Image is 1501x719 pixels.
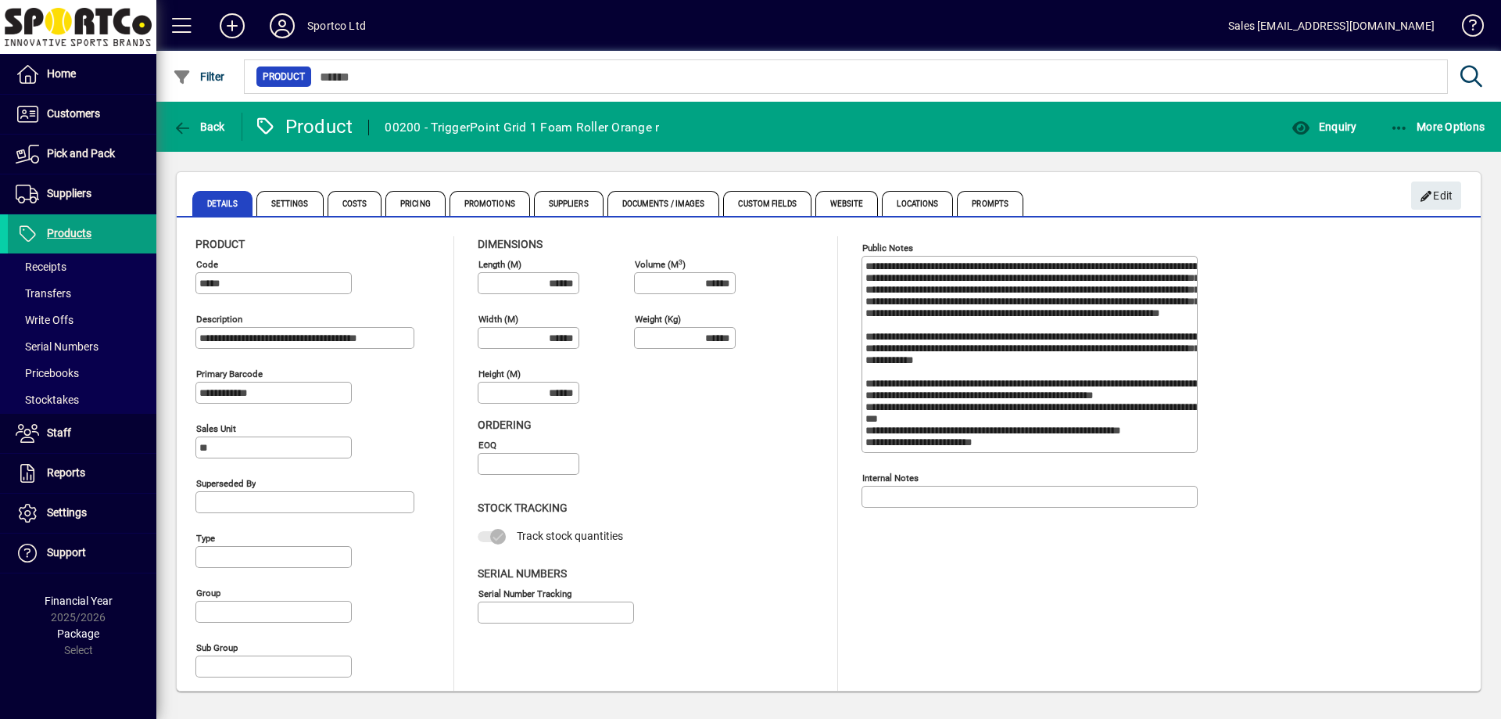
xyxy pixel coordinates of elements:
span: Home [47,67,76,80]
div: Sales [EMAIL_ADDRESS][DOMAIN_NAME] [1228,13,1435,38]
span: Details [192,191,253,216]
span: Reports [47,466,85,479]
button: Back [169,113,229,141]
sup: 3 [679,257,682,265]
span: Promotions [450,191,530,216]
a: Support [8,534,156,573]
app-page-header-button: Back [156,113,242,141]
span: Products [47,227,91,239]
span: Support [47,546,86,559]
span: Suppliers [47,187,91,200]
a: Pricebooks [8,360,156,386]
mat-label: Superseded by [196,478,256,489]
span: Suppliers [534,191,604,216]
mat-label: Description [196,314,242,325]
mat-label: Width (m) [478,314,518,325]
mat-label: Volume (m ) [635,259,686,270]
span: Transfers [16,287,71,300]
div: Sportco Ltd [307,13,366,38]
span: Receipts [16,261,66,273]
span: Prompts [957,191,1023,216]
span: Staff [47,426,71,439]
mat-label: Type [196,533,215,544]
span: Serial Numbers [16,340,99,353]
span: Costs [328,191,382,216]
mat-label: Height (m) [478,368,521,379]
span: Locations [882,191,953,216]
a: Reports [8,454,156,493]
a: Serial Numbers [8,333,156,360]
button: Filter [169,63,229,91]
mat-label: Public Notes [862,243,913,253]
mat-label: Sub group [196,642,238,653]
span: Pricing [385,191,446,216]
span: Product [195,238,245,250]
mat-label: Group [196,588,220,599]
mat-label: Length (m) [478,259,521,270]
a: Transfers [8,280,156,307]
span: Customers [47,107,100,120]
button: Profile [257,12,307,40]
span: Write Offs [16,314,73,326]
a: Write Offs [8,307,156,333]
span: Track stock quantities [517,530,623,542]
mat-label: EOQ [478,440,496,451]
mat-label: Weight (Kg) [635,314,681,325]
mat-label: Code [196,259,218,270]
span: Package [57,627,99,640]
button: Add [207,12,257,40]
span: Enquiry [1291,120,1356,133]
span: Filter [173,70,225,83]
a: Settings [8,494,156,533]
a: Receipts [8,253,156,280]
div: 00200 - TriggerPoint Grid 1 Foam Roller Orange r [385,115,659,140]
a: Stocktakes [8,386,156,413]
mat-label: Internal Notes [862,473,919,484]
span: Edit [1420,183,1453,209]
a: Pick and Pack [8,135,156,174]
a: Customers [8,95,156,134]
span: Ordering [478,419,532,431]
button: Enquiry [1288,113,1360,141]
a: Suppliers [8,174,156,214]
span: Financial Year [45,595,113,607]
span: Pick and Pack [47,147,115,160]
span: Back [173,120,225,133]
span: Stocktakes [16,394,79,406]
span: Product [263,69,305,84]
span: Settings [256,191,324,216]
span: Documents / Images [607,191,720,216]
span: Dimensions [478,238,543,250]
span: More Options [1390,120,1485,133]
span: Website [815,191,879,216]
span: Custom Fields [723,191,811,216]
a: Home [8,55,156,94]
mat-label: Primary barcode [196,368,263,379]
div: Product [254,114,353,139]
mat-label: Sales unit [196,423,236,434]
mat-label: Serial Number tracking [478,588,571,599]
span: Stock Tracking [478,502,568,514]
span: Settings [47,506,87,519]
button: Edit [1411,182,1461,210]
button: More Options [1386,113,1489,141]
span: Serial Numbers [478,567,567,580]
span: Pricebooks [16,367,79,379]
a: Knowledge Base [1450,3,1481,54]
a: Staff [8,414,156,453]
